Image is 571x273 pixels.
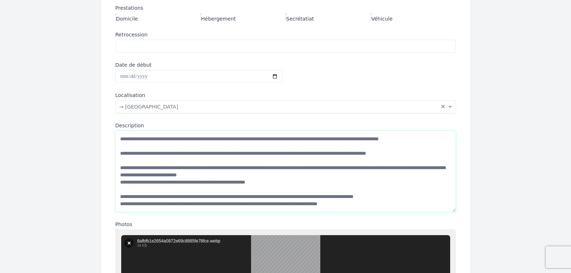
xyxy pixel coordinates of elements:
[286,13,314,22] label: Secrétatiat
[115,122,456,129] label: Description
[115,31,456,38] label: Retrocession
[115,4,456,12] div: Prestations
[115,13,138,22] label: Domicile
[115,13,116,21] input: Domicile
[371,13,372,21] input: Véhicule
[115,61,283,69] label: Date de début
[115,221,456,228] label: Photos
[201,13,236,22] label: Hébergement
[440,103,447,110] span: Clear all
[371,13,393,22] label: Véhicule
[115,92,456,99] label: Localisation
